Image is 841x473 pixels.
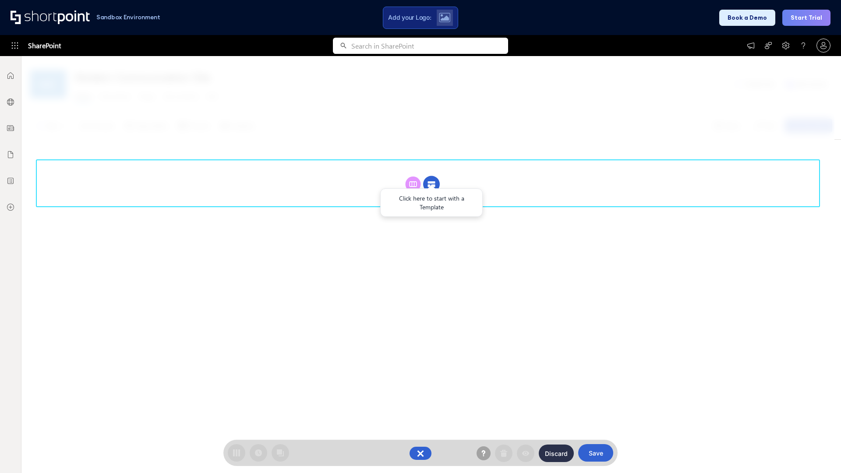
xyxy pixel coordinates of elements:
[719,10,775,26] button: Book a Demo
[28,35,61,56] span: SharePoint
[797,431,841,473] iframe: Chat Widget
[96,15,160,20] h1: Sandbox Environment
[351,38,508,54] input: Search in SharePoint
[439,13,450,22] img: Upload logo
[782,10,830,26] button: Start Trial
[539,445,574,462] button: Discard
[578,444,613,462] button: Save
[388,14,431,21] span: Add your Logo:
